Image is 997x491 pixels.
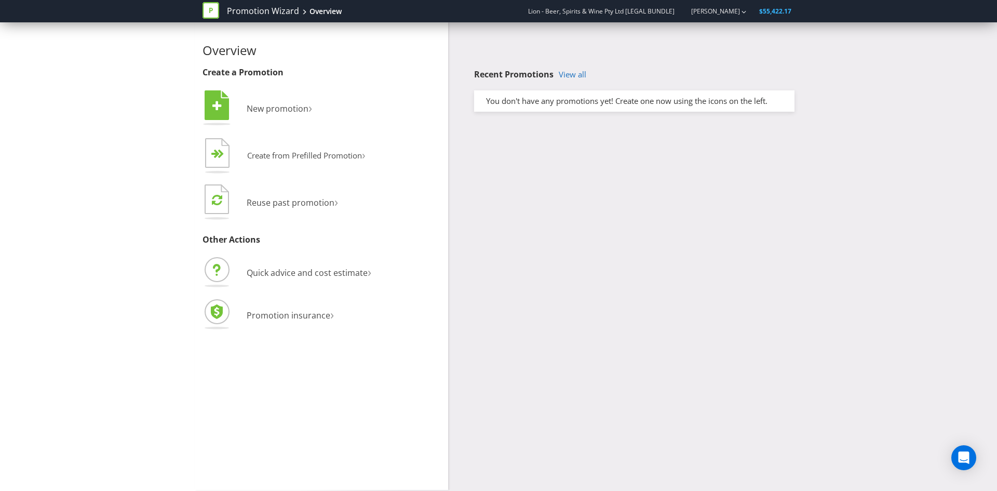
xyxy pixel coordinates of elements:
span: Quick advice and cost estimate [247,267,368,278]
span: › [368,263,371,280]
span: Recent Promotions [474,69,554,80]
span: › [362,147,366,163]
span: › [334,193,338,210]
span: Promotion insurance [247,310,330,321]
a: Promotion insurance› [203,310,334,321]
span: Create from Prefilled Promotion [247,150,362,161]
div: You don't have any promotions yet! Create one now using the icons on the left. [478,96,790,107]
div: Open Intercom Messenger [951,445,976,470]
tspan:  [212,194,222,206]
span: › [330,306,334,323]
span: Lion - Beer, Spirits & Wine Pty Ltd [LEGAL BUNDLE] [528,7,675,16]
tspan:  [212,100,222,112]
a: [PERSON_NAME] [681,7,740,16]
span: $55,422.17 [759,7,791,16]
a: View all [559,70,586,79]
div: Overview [309,6,342,17]
a: Quick advice and cost estimate› [203,267,371,278]
a: Promotion Wizard [227,5,299,17]
h3: Other Actions [203,235,440,245]
span: New promotion [247,103,308,114]
h2: Overview [203,44,440,57]
button: Create from Prefilled Promotion› [203,136,366,177]
h3: Create a Promotion [203,68,440,77]
tspan:  [218,149,224,159]
span: › [308,99,312,116]
span: Reuse past promotion [247,197,334,208]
